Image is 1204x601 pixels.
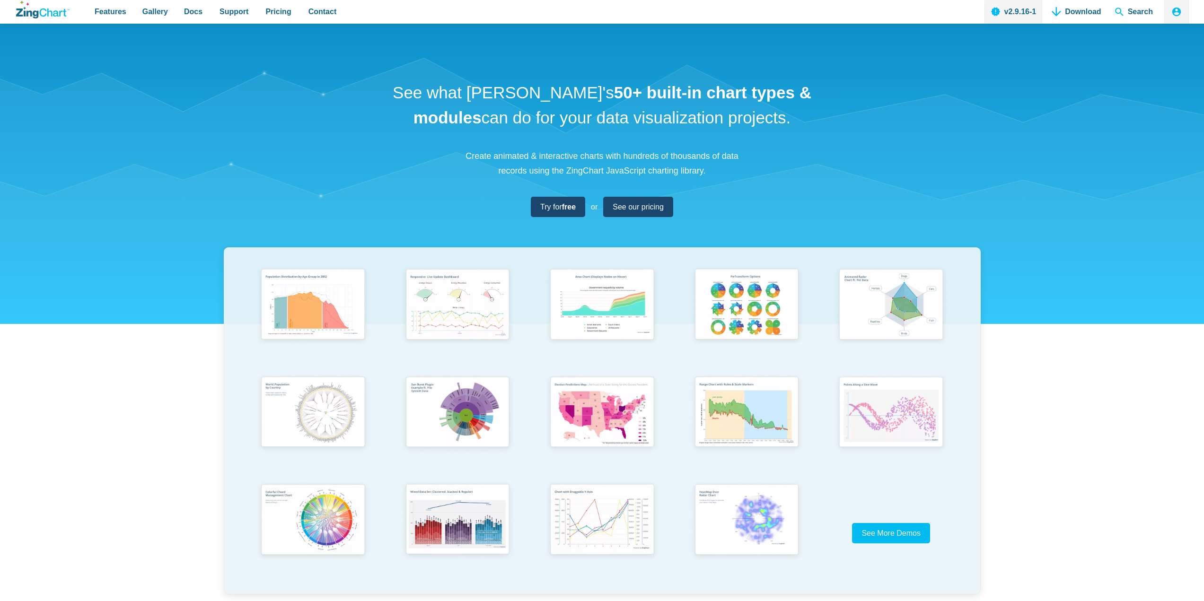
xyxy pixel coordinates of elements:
[530,479,675,587] a: Chart with Draggable Y-Axis
[400,372,515,454] img: Sun Burst Plugin Example ft. File System Data
[591,200,598,213] span: or
[385,264,530,372] a: Responsive Live Update Dashboard
[819,264,964,372] a: Animated Radar Chart ft. Pet Data
[544,479,659,562] img: Chart with Draggable Y-Axis
[255,372,370,455] img: World Population by Country
[385,479,530,587] a: Mixed Data Set (Clustered, Stacked, and Regular)
[613,200,664,213] span: See our pricing
[255,264,370,347] img: Population Distribution by Age Group in 2052
[530,264,675,372] a: Area Chart (Displays Nodes on Hover)
[540,200,576,213] span: Try for
[833,264,949,347] img: Animated Radar Chart ft. Pet Data
[16,1,70,18] a: ZingChart Logo. Click to return to the homepage
[400,264,515,347] img: Responsive Live Update Dashboard
[241,479,386,587] a: Colorful Chord Management Chart
[674,479,819,587] a: Heatmap Over Radar Chart
[689,479,804,562] img: Heatmap Over Radar Chart
[389,80,815,130] h1: See what [PERSON_NAME]'s can do for your data visualization projects.
[689,264,804,347] img: Pie Transform Options
[531,197,585,217] a: Try forfree
[603,197,673,217] a: See our pricing
[241,372,386,479] a: World Population by Country
[255,479,370,562] img: Colorful Chord Management Chart
[674,372,819,479] a: Range Chart with Rultes & Scale Markers
[689,372,804,455] img: Range Chart with Rultes & Scale Markers
[400,479,515,562] img: Mixed Data Set (Clustered, Stacked, and Regular)
[544,264,659,347] img: Area Chart (Displays Nodes on Hover)
[460,149,744,178] p: Create animated & interactive charts with hundreds of thousands of data records using the ZingCha...
[530,372,675,479] a: Election Predictions Map
[265,5,291,18] span: Pricing
[562,203,576,211] strong: free
[833,372,949,454] img: Points Along a Sine Wave
[308,5,337,18] span: Contact
[184,5,202,18] span: Docs
[413,83,811,127] strong: 50+ built-in chart types & modules
[95,5,126,18] span: Features
[819,372,964,479] a: Points Along a Sine Wave
[674,264,819,372] a: Pie Transform Options
[220,5,248,18] span: Support
[852,523,930,543] a: See More Demos
[241,264,386,372] a: Population Distribution by Age Group in 2052
[385,372,530,479] a: Sun Burst Plugin Example ft. File System Data
[142,5,168,18] span: Gallery
[544,372,659,454] img: Election Predictions Map
[861,529,921,537] span: See More Demos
